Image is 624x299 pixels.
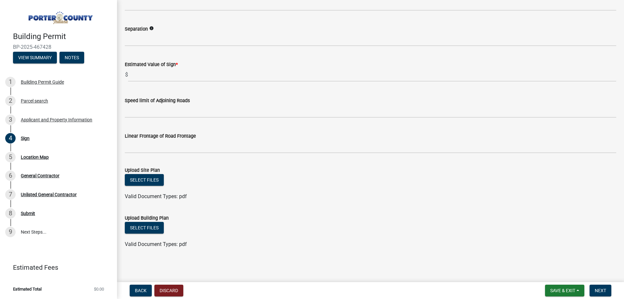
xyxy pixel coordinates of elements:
span: Valid Document Types: pdf [125,241,187,247]
img: Porter County, Indiana [13,7,107,25]
button: Select files [125,174,164,186]
a: Estimated Fees [5,261,107,274]
label: Estimated Value of Sign [125,62,178,67]
button: Select files [125,222,164,234]
div: 6 [5,170,16,181]
div: Building Permit Guide [21,80,64,84]
label: Separation [125,27,148,32]
span: Back [135,288,147,293]
div: General Contractor [21,173,59,178]
span: Estimated Total [13,287,42,291]
div: 8 [5,208,16,219]
span: $ [125,68,128,82]
span: Next [595,288,606,293]
button: View Summary [13,52,57,63]
div: 9 [5,227,16,237]
div: Parcel search [21,99,48,103]
div: Sign [21,136,30,141]
span: BP-2025-467428 [13,44,104,50]
span: Valid Document Types: pdf [125,193,187,199]
button: Back [130,285,152,296]
h4: Building Permit [13,32,112,41]
div: 4 [5,133,16,143]
button: Save & Exit [545,285,584,296]
wm-modal-confirm: Notes [59,55,84,61]
div: 2 [5,96,16,106]
label: Speed limit of Adjoining Roads [125,99,190,103]
button: Next [590,285,611,296]
div: 3 [5,115,16,125]
span: Save & Exit [550,288,575,293]
label: Upload Building Plan [125,216,169,221]
div: Submit [21,211,35,216]
label: Upload Site Plan [125,168,160,173]
span: $0.00 [94,287,104,291]
div: Applicant and Property Information [21,117,92,122]
wm-modal-confirm: Summary [13,55,57,61]
div: 1 [5,77,16,87]
label: Linear Frontage of Road Frontage [125,134,196,139]
button: Discard [154,285,183,296]
div: Unlisted General Contractor [21,192,77,197]
i: info [149,26,154,31]
div: Location Map [21,155,49,159]
button: Notes [59,52,84,63]
div: 7 [5,189,16,200]
div: 5 [5,152,16,162]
